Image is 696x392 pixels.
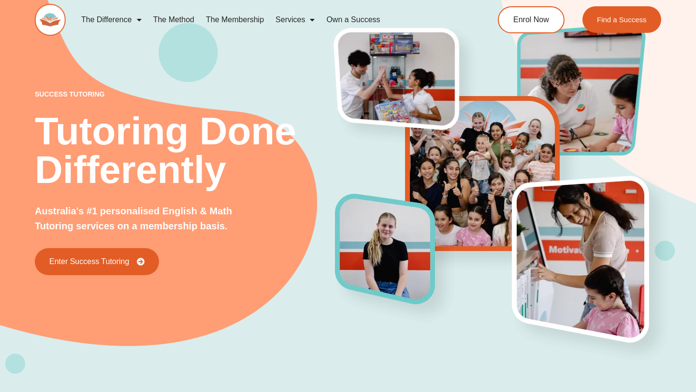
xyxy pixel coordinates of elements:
[270,9,320,31] a: Services
[582,6,661,33] a: Find a Success
[320,9,386,31] a: Own a Success
[75,9,147,31] a: The Difference
[147,9,200,31] a: The Method
[513,16,549,24] span: Enrol Now
[75,9,462,31] nav: Menu
[35,91,335,98] p: success tutoring
[597,16,647,23] span: Find a Success
[498,6,565,33] a: Enrol Now
[35,112,335,189] h2: Tutoring Done Differently
[49,258,129,266] span: Enter Success Tutoring
[200,9,270,31] a: The Membership
[35,204,254,234] p: Australia's #1 personalised English & Math Tutoring services on a membership basis.
[35,248,159,275] a: Enter Success Tutoring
